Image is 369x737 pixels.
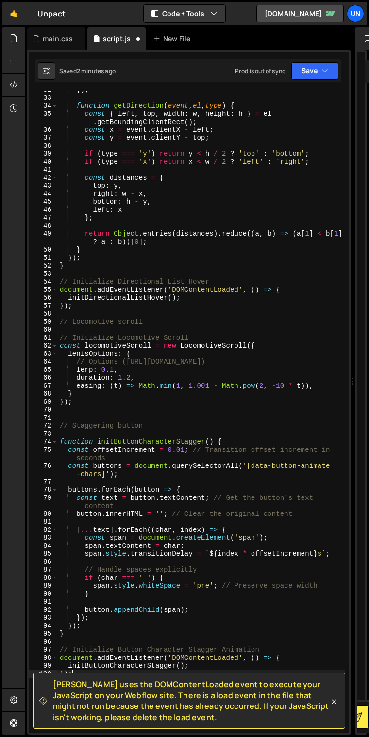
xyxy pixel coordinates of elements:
[29,526,58,534] div: 82
[29,566,58,574] div: 87
[29,446,58,462] div: 75
[29,582,58,590] div: 89
[29,622,58,630] div: 94
[29,294,58,302] div: 56
[256,5,344,22] a: [DOMAIN_NAME]
[29,350,58,358] div: 63
[59,67,116,75] div: Saved
[29,486,58,494] div: 78
[29,646,58,654] div: 97
[29,662,58,670] div: 99
[29,326,58,334] div: 60
[29,222,58,230] div: 48
[37,8,66,19] div: Unpact
[29,398,58,406] div: 69
[144,5,225,22] button: Code + Tools
[29,270,58,278] div: 53
[29,630,58,638] div: 95
[29,406,58,414] div: 70
[29,534,58,542] div: 83
[29,302,58,310] div: 57
[29,286,58,294] div: 55
[29,190,58,198] div: 44
[29,230,58,246] div: 49
[29,414,58,422] div: 71
[29,126,58,134] div: 36
[29,598,58,606] div: 91
[29,334,58,342] div: 61
[29,606,58,614] div: 92
[29,438,58,446] div: 74
[2,2,26,25] a: 🤙
[29,342,58,350] div: 62
[29,174,58,182] div: 42
[29,198,58,206] div: 45
[29,654,58,662] div: 98
[29,670,58,678] div: 100
[29,182,58,190] div: 43
[29,558,58,566] div: 86
[29,94,58,102] div: 33
[347,5,364,22] a: Un
[29,390,58,398] div: 68
[29,382,58,390] div: 67
[29,550,58,558] div: 85
[29,614,58,622] div: 93
[29,422,58,430] div: 72
[153,34,194,44] div: New File
[29,510,58,518] div: 80
[29,262,58,270] div: 52
[29,102,58,110] div: 34
[29,214,58,222] div: 47
[29,590,58,598] div: 90
[29,374,58,382] div: 66
[29,542,58,550] div: 84
[29,358,58,366] div: 64
[29,462,58,478] div: 76
[43,34,73,44] div: main.css
[103,34,131,44] div: script.js
[29,366,58,374] div: 65
[29,478,58,486] div: 77
[235,67,285,75] div: Prod is out of sync
[29,166,58,174] div: 41
[29,430,58,438] div: 73
[29,150,58,158] div: 39
[29,318,58,326] div: 59
[29,110,58,126] div: 35
[29,142,58,150] div: 38
[29,246,58,254] div: 50
[77,67,116,75] div: 2 minutes ago
[29,574,58,582] div: 88
[291,62,338,80] button: Save
[29,158,58,166] div: 40
[29,134,58,142] div: 37
[29,638,58,646] div: 96
[29,206,58,214] div: 46
[29,278,58,286] div: 54
[53,679,329,722] span: [PERSON_NAME] uses the DOMContentLoaded event to execute your JavaScript on your Webflow site. Th...
[29,494,58,510] div: 79
[29,310,58,318] div: 58
[29,518,58,526] div: 81
[29,254,58,262] div: 51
